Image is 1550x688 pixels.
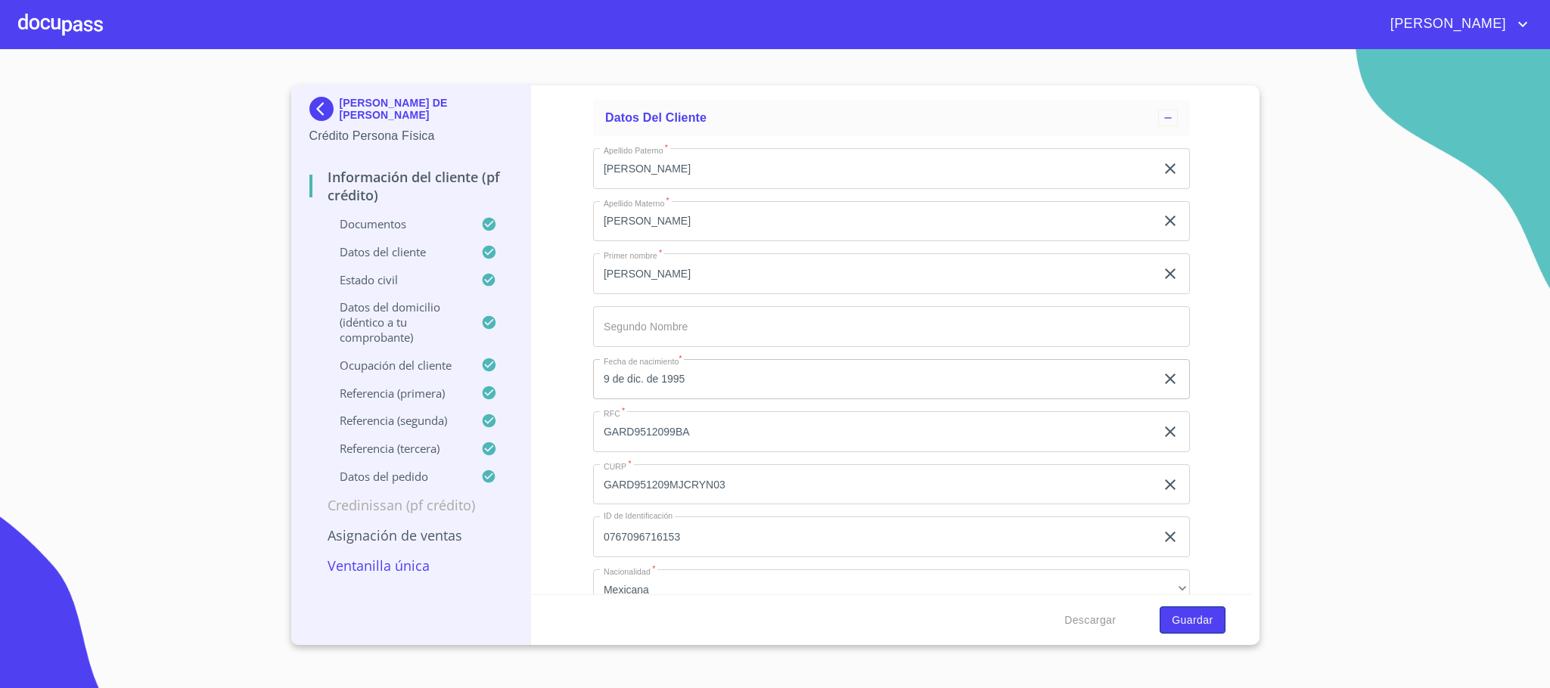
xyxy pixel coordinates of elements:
[309,244,482,259] p: Datos del cliente
[1172,611,1213,630] span: Guardar
[593,569,1190,610] div: Mexicana
[340,97,513,121] p: [PERSON_NAME] DE [PERSON_NAME]
[309,97,340,121] img: Docupass spot blue
[309,386,482,401] p: Referencia (primera)
[1379,12,1514,36] span: [PERSON_NAME]
[1161,160,1179,178] button: clear input
[309,441,482,456] p: Referencia (tercera)
[1379,12,1532,36] button: account of current user
[309,526,513,544] p: Asignación de Ventas
[309,358,482,373] p: Ocupación del Cliente
[309,216,482,231] p: Documentos
[309,127,513,145] p: Crédito Persona Física
[1161,212,1179,230] button: clear input
[605,111,707,124] span: Datos del cliente
[309,272,482,287] p: Estado Civil
[309,97,513,127] div: [PERSON_NAME] DE [PERSON_NAME]
[309,556,513,575] p: Ventanilla única
[1058,606,1122,634] button: Descargar
[1161,528,1179,546] button: clear input
[1064,611,1116,630] span: Descargar
[1160,606,1225,634] button: Guardar
[309,299,482,345] p: Datos del domicilio (idéntico a tu comprobante)
[309,168,513,204] p: Información del cliente (PF crédito)
[593,100,1190,136] div: Datos del cliente
[1161,476,1179,494] button: clear input
[309,496,513,514] p: Credinissan (PF crédito)
[309,469,482,484] p: Datos del pedido
[1161,265,1179,283] button: clear input
[1161,423,1179,441] button: clear input
[309,413,482,428] p: Referencia (segunda)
